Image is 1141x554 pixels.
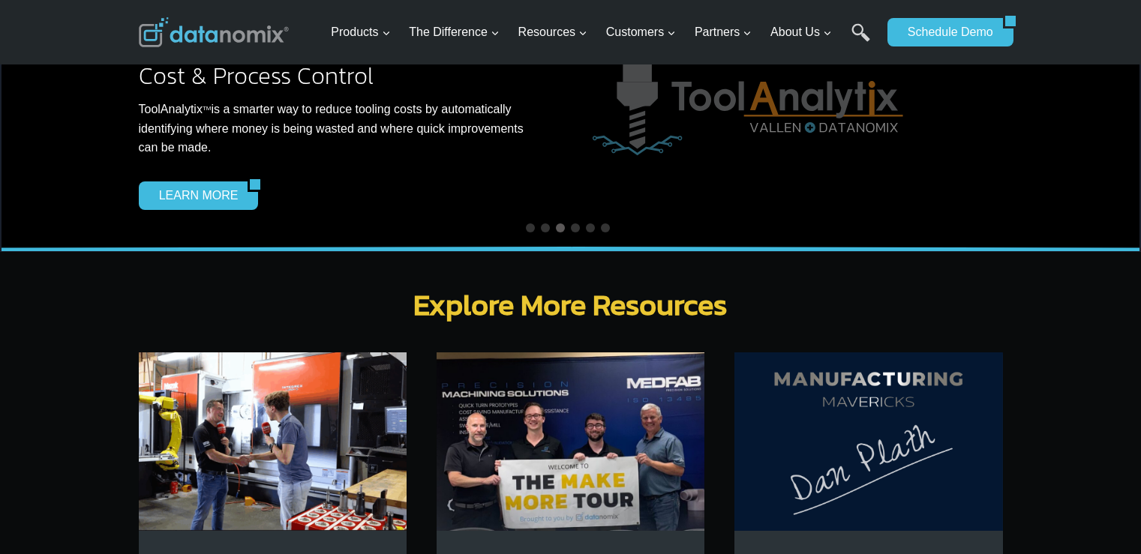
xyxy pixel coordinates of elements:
strong: Explore More Resources [413,282,728,327]
a: Schedule Demo [887,18,1003,46]
img: Make More Tour at Medfab - See how AI in Manufacturing is taking the spotlight [437,352,704,531]
span: The Difference [409,22,500,42]
img: ToolAnalytix - AI-Powered Tooling Cost & Process Control [583,50,928,166]
sup: TM [203,105,212,112]
span: State/Region [338,185,395,199]
span: Products [331,22,390,42]
span: Partners [695,22,752,42]
a: Terms [168,334,191,345]
img: Datanomix [139,17,289,47]
a: Search [851,23,870,57]
a: LEARN MORE [139,181,248,210]
a: Privacy Policy [204,334,253,345]
span: ToolAnalytix is a smarter way to reduce tooling costs by automatically identifying where money is... [139,103,524,154]
img: Reata’s Connected Manufacturing Software Ecosystem [139,352,407,531]
nav: Primary Navigation [325,8,880,57]
h2: AI-Powered Tooling Cost & Process Control [139,40,529,88]
iframe: Popup CTA [8,289,248,547]
span: Customers [606,22,676,42]
span: Phone number [338,62,405,76]
span: About Us [770,22,832,42]
img: Dan Plath on Manufacturing Mavericks [734,352,1002,531]
span: Last Name [338,1,386,14]
span: Resources [518,22,587,42]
